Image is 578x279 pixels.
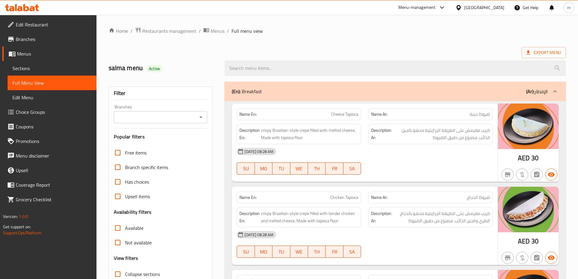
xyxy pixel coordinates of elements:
a: Promotions [2,134,96,148]
span: Menu disclaimer [16,152,92,159]
a: Menus [203,27,225,35]
button: MO [255,162,272,175]
span: Grocery Checklist [16,196,92,203]
img: Cheese_Tapioca638851546005715651.jpg [498,104,559,149]
span: crispy Brazilian-style crepe filled with melted cheese, Made with tapioca flour [261,127,358,141]
button: SU [237,162,255,175]
span: 1.0.0 [19,213,28,220]
span: Promotions [16,138,92,145]
b: (En): [232,87,241,96]
span: TH [310,247,323,256]
span: Menus [211,27,225,35]
span: تابيوكا الدجاج [467,194,490,201]
input: search [225,60,566,76]
button: Available [545,168,557,181]
a: Choice Groups [2,105,96,119]
span: Available [125,224,144,232]
button: MO [255,246,272,258]
span: Choice Groups [16,108,92,116]
span: Edit Menu [12,94,92,101]
button: FR [326,246,343,258]
span: Sections [12,65,92,72]
span: crispy Brazilian-style crepe filled with tender chicken and melted cheese, Made with tapioca flour [261,210,358,225]
span: SU [239,164,252,173]
span: كريب مقرمش على الطريقة البرازيلية محشو بالجبن الذائب، مصنوع من دقيق التابيوكا [393,127,490,141]
button: TU [272,246,290,258]
span: Upsell items [125,193,150,200]
strong: Name Ar: [371,194,387,201]
a: Upsell [2,163,96,178]
h3: Availability filters [114,209,152,216]
p: Breakfast [232,88,262,95]
span: FR [328,164,341,173]
span: Cheese Tapioca [331,111,358,117]
span: Free items [125,149,147,156]
button: SU [237,246,255,258]
a: Grocery Checklist [2,192,96,207]
span: WE [293,247,306,256]
strong: Description En: [239,210,260,225]
span: كريب مقرمش على الطريقة البرازيلية محشو بالدجاج الطري والجبن الذائب، مصنوع من دقيق التابيوكا [393,210,490,225]
button: SA [343,246,361,258]
h3: Popular filters [114,133,208,140]
span: Has choices [125,178,149,185]
button: Not branch specific item [502,168,514,181]
span: Full Menu View [12,79,92,87]
span: WE [293,164,306,173]
button: TH [308,162,326,175]
strong: Name En: [239,194,257,201]
span: Coverage Report [16,181,92,189]
button: Purchased item [516,168,528,181]
span: Collapse sections [125,270,160,278]
button: WE [290,162,308,175]
h3: View filters [114,255,138,262]
a: Edit Restaurant [2,17,96,32]
a: Support.OpsPlatform [3,229,42,237]
span: SU [239,247,252,256]
span: TU [275,164,288,173]
span: TU [275,247,288,256]
button: Purchased item [516,252,528,264]
span: AED [518,235,530,247]
a: Branches [2,32,96,46]
span: Get support on: [3,223,31,231]
button: TU [272,162,290,175]
span: 30 [531,235,539,247]
span: Version: [3,213,18,220]
span: TH [310,164,323,173]
span: Upsell [16,167,92,174]
span: Export Menu [526,49,561,56]
b: (Ar): [526,87,534,96]
button: TH [308,246,326,258]
button: Not has choices [531,252,543,264]
a: Full Menu View [8,76,96,90]
strong: Description Ar: [371,127,391,141]
span: Branches [16,36,92,43]
span: MO [257,164,270,173]
span: Restaurants management [142,27,196,35]
strong: Description Ar: [371,210,391,225]
span: Active [147,66,162,72]
div: (En): Breakfast(Ar):الإفطار [225,82,566,101]
span: 30 [531,152,539,164]
a: Menus [2,46,96,61]
span: MO [257,247,270,256]
div: Menu-management [398,4,436,11]
a: Edit Menu [8,90,96,105]
div: Filter [114,87,208,100]
button: FR [326,162,343,175]
a: Coverage Report [2,178,96,192]
span: Coupons [16,123,92,130]
p: الإفطار [526,88,548,95]
span: Chicken Tapioca [330,194,358,201]
a: Home [109,27,128,35]
span: [DATE] 08:28 AM [242,149,276,155]
button: Open [197,113,205,121]
span: Menus [17,50,92,57]
button: Available [545,252,557,264]
strong: Description En: [239,127,260,141]
a: Restaurants management [135,27,196,35]
span: SA [346,247,359,256]
div: [GEOGRAPHIC_DATA] [464,4,504,11]
span: [DATE] 08:28 AM [242,232,276,238]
